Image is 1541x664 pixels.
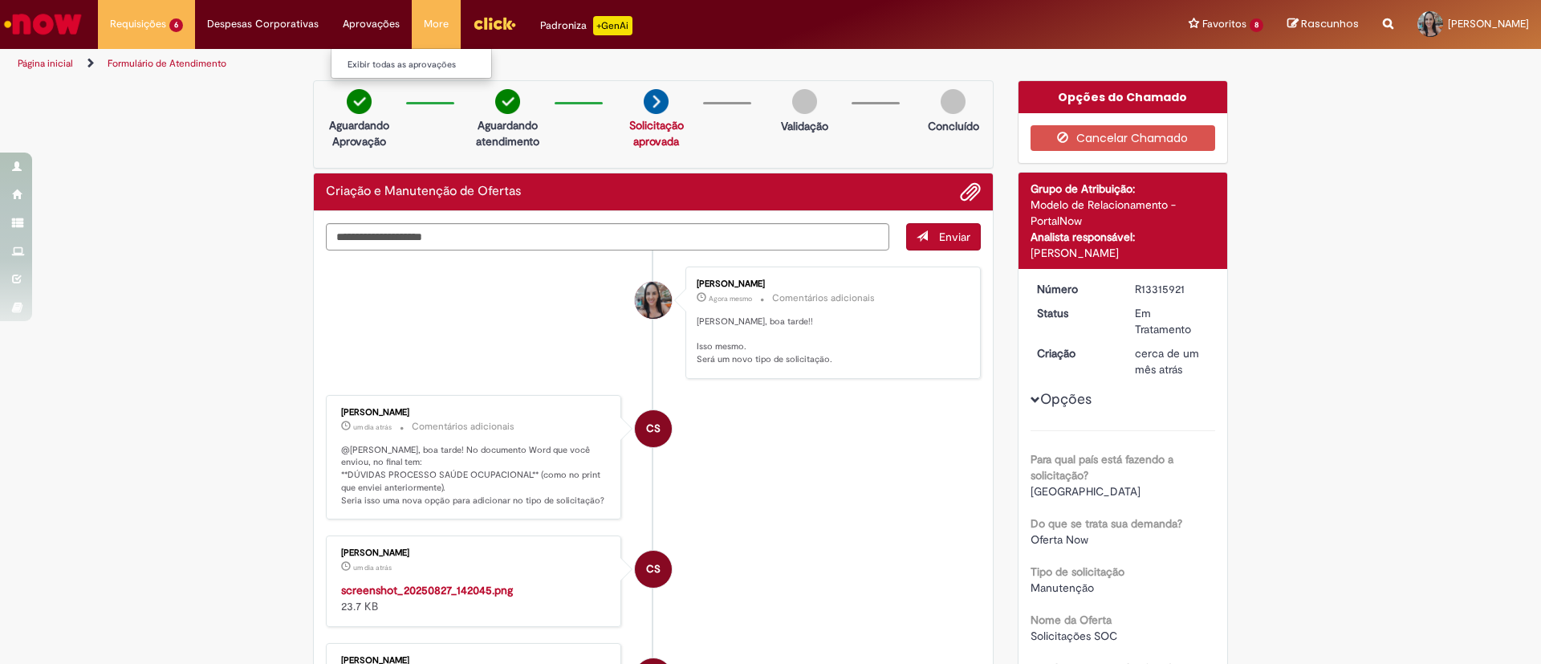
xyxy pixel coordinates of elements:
span: CS [646,550,661,589]
b: Nome da Oferta [1031,613,1112,627]
img: check-circle-green.png [495,89,520,114]
img: ServiceNow [2,8,84,40]
a: Solicitação aprovada [629,118,684,149]
div: Camila Silva [635,551,672,588]
span: Rascunhos [1301,16,1359,31]
span: 6 [169,18,183,32]
span: [GEOGRAPHIC_DATA] [1031,484,1141,499]
img: img-circle-grey.png [941,89,966,114]
div: [PERSON_NAME] [697,279,964,289]
p: [PERSON_NAME], boa tarde!! Isso mesmo. Será um novo tipo de solicitação. [697,316,964,366]
p: Aguardando atendimento [469,117,547,149]
button: Adicionar anexos [960,181,981,202]
dt: Número [1025,281,1124,297]
span: More [424,16,449,32]
b: Para qual país está fazendo a solicitação? [1031,452,1173,483]
div: Grupo de Atribuição: [1031,181,1216,197]
b: Tipo de solicitação [1031,564,1124,579]
span: cerca de um mês atrás [1135,346,1199,377]
dt: Status [1025,305,1124,321]
span: 8 [1250,18,1263,32]
button: Enviar [906,223,981,251]
div: Padroniza [540,16,632,35]
a: Rascunhos [1287,17,1359,32]
span: [PERSON_NAME] [1448,17,1529,31]
span: Manutenção [1031,580,1094,595]
img: check-circle-green.png [347,89,372,114]
b: Do que se trata sua demanda? [1031,516,1182,531]
div: [PERSON_NAME] [341,548,608,558]
ul: Trilhas de página [12,49,1015,79]
time: 28/08/2025 15:29:18 [709,294,752,303]
img: arrow-next.png [644,89,669,114]
textarea: Digite sua mensagem aqui... [326,223,889,251]
a: Exibir todas as aprovações [331,56,508,74]
a: Formulário de Atendimento [108,57,226,70]
div: [PERSON_NAME] [341,408,608,418]
p: +GenAi [593,16,632,35]
div: Lilian Goncalves Aguiar [635,282,672,319]
div: [PERSON_NAME] [1031,245,1216,261]
div: R13315921 [1135,281,1210,297]
div: Analista responsável: [1031,229,1216,245]
a: screenshot_20250827_142045.png [341,583,513,597]
div: Em Tratamento [1135,305,1210,337]
span: Agora mesmo [709,294,752,303]
h2: Criação e Manutenção de Ofertas Histórico de tíquete [326,185,521,199]
div: Opções do Chamado [1019,81,1228,113]
a: Página inicial [18,57,73,70]
button: Cancelar Chamado [1031,125,1216,151]
span: Solicitações SOC [1031,629,1117,643]
div: 23.7 KB [341,582,608,614]
p: Aguardando Aprovação [320,117,398,149]
p: @[PERSON_NAME], boa tarde! No documento Word que você enviou, no final tem: **DÚVIDAS PROCESSO SA... [341,444,608,507]
ul: Aprovações [331,48,492,79]
span: Requisições [110,16,166,32]
span: Despesas Corporativas [207,16,319,32]
small: Comentários adicionais [412,420,514,434]
dt: Criação [1025,345,1124,361]
span: Oferta Now [1031,532,1088,547]
div: Camila Silva [635,410,672,447]
span: Aprovações [343,16,400,32]
img: img-circle-grey.png [792,89,817,114]
span: Enviar [939,230,970,244]
time: 23/07/2025 10:13:20 [1135,346,1199,377]
time: 27/08/2025 14:20:46 [353,563,392,572]
div: Modelo de Relacionamento - PortalNow [1031,197,1216,229]
span: CS [646,409,661,448]
div: 23/07/2025 10:13:20 [1135,345,1210,377]
span: um dia atrás [353,563,392,572]
img: click_logo_yellow_360x200.png [473,11,516,35]
span: Favoritos [1202,16,1246,32]
small: Comentários adicionais [772,291,875,305]
p: Validação [781,118,828,134]
span: um dia atrás [353,422,392,432]
p: Concluído [928,118,979,134]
